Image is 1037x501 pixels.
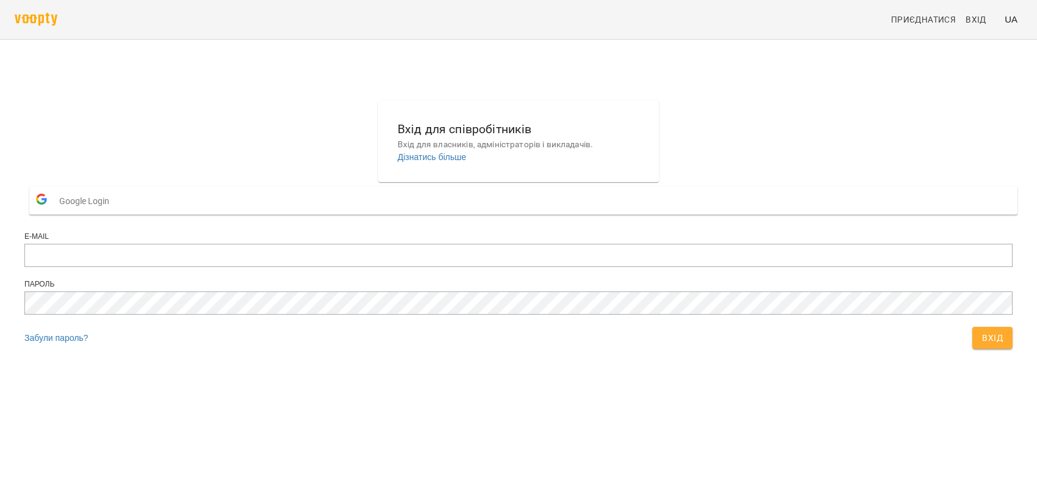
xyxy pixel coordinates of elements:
[398,120,639,139] h6: Вхід для співробітників
[59,189,115,213] span: Google Login
[966,12,986,27] span: Вхід
[398,152,466,162] a: Дізнатись більше
[24,279,1013,290] div: Пароль
[15,13,57,26] img: voopty.png
[972,327,1013,349] button: Вхід
[891,12,956,27] span: Приєднатися
[398,139,639,151] p: Вхід для власників, адміністраторів і викладачів.
[388,110,649,173] button: Вхід для співробітниківВхід для власників, адміністраторів і викладачів.Дізнатись більше
[1000,8,1022,31] button: UA
[982,331,1003,345] span: Вхід
[886,9,961,31] a: Приєднатися
[29,187,1017,214] button: Google Login
[961,9,1000,31] a: Вхід
[24,232,1013,242] div: E-mail
[1005,13,1017,26] span: UA
[24,333,88,343] a: Забули пароль?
